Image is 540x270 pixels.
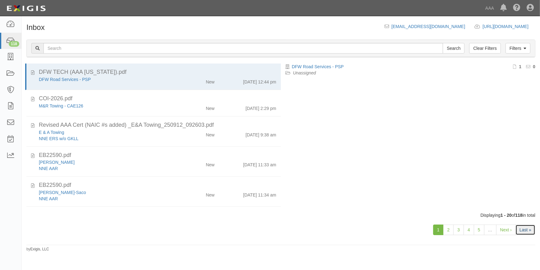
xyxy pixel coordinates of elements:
[39,166,58,171] a: NNE AAR
[26,23,45,31] h1: Inbox
[453,225,464,235] a: 3
[39,95,276,103] div: COI-2026.pdf
[206,129,214,138] div: New
[391,24,465,29] a: [EMAIL_ADDRESS][DOMAIN_NAME]
[482,2,497,14] a: AAA
[496,225,516,235] a: Next ›
[243,76,276,85] div: [DATE] 12:44 pm
[39,196,173,202] div: NNE AAR
[501,213,512,218] b: 1 - 20
[9,41,19,47] div: 118
[245,103,276,111] div: [DATE] 2:29 pm
[464,225,474,235] a: 4
[533,64,535,69] b: 0
[206,159,214,168] div: New
[39,76,173,83] div: DFW Road Services - PSP
[206,103,214,111] div: New
[39,181,276,189] div: EB22590.pdf
[39,103,173,109] div: M&R Towing - CAE126
[39,159,173,165] div: Jack Chevrolet
[39,130,64,135] a: E & A Towing
[469,43,501,54] a: Clear Filters
[506,43,530,54] a: Filters
[513,4,520,12] i: Help Center - Complianz
[22,212,540,218] div: Displaying of in total
[474,225,484,235] a: 5
[39,196,58,201] a: NNE AAR
[206,189,214,198] div: New
[26,247,49,252] small: by
[39,211,276,220] div: GTA Updated Certificate of Liability Insurance.pdf
[43,43,443,54] input: Search
[39,121,276,129] div: Revised AAA Cert (NAIC #s added) _E&A Towing_250912_092603.pdf
[39,160,75,165] a: [PERSON_NAME]
[206,76,214,85] div: New
[39,68,276,76] div: DFW TECH (AAA TEXAS).pdf
[484,225,497,235] a: …
[245,129,276,138] div: [DATE] 9:38 am
[39,103,83,108] a: M&R Towing - CAE126
[39,165,173,172] div: NNE AAR
[443,43,464,54] input: Search
[292,64,344,69] a: DFW Road Services - PSP
[39,77,91,82] a: DFW Road Services - PSP
[243,189,276,198] div: [DATE] 11:34 am
[39,136,79,141] a: NNE ERS w/o GKLL
[483,24,535,29] a: [URL][DOMAIN_NAME]
[243,159,276,168] div: [DATE] 11:33 am
[515,225,535,235] a: Last »
[515,213,522,218] b: 118
[39,189,173,196] div: Jack Volkswagon-Saco
[39,135,173,142] div: NNE ERS w/o GKLL
[39,129,173,135] div: E & A Towing
[5,3,48,14] img: logo-5460c22ac91f19d4615b14bd174203de0afe785f0fc80cf4dbbc73dc1793850b.png
[30,247,49,251] a: Exigis, LLC
[39,151,276,159] div: EB22590.pdf
[293,70,316,75] a: Unassigned
[519,64,521,69] b: 1
[433,225,444,235] a: 1
[443,225,454,235] a: 2
[39,190,86,195] a: [PERSON_NAME]-Saco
